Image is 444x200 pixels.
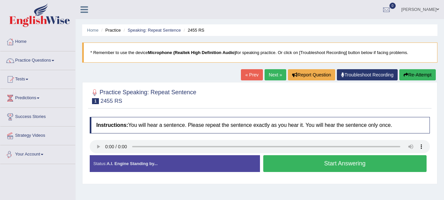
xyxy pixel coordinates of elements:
li: 2455 RS [182,27,204,33]
b: Instructions: [96,122,128,128]
a: Strategy Videos [0,127,75,143]
div: Status: [90,155,260,172]
a: Home [0,33,75,49]
span: 1 [92,98,99,104]
h4: You will hear a sentence. Please repeat the sentence exactly as you hear it. You will hear the se... [90,117,430,133]
a: Tests [0,70,75,87]
button: Start Answering [263,155,427,172]
a: Practice Questions [0,51,75,68]
li: Practice [100,27,121,33]
a: Success Stories [0,108,75,124]
small: 2455 RS [101,98,122,104]
strong: A.I. Engine Standing by... [106,161,157,166]
button: Re-Attempt [399,69,436,80]
a: « Prev [241,69,263,80]
button: Report Question [288,69,335,80]
a: Predictions [0,89,75,105]
a: Home [87,28,99,33]
a: Next » [265,69,286,80]
b: Microphone (Realtek High Definition Audio) [148,50,236,55]
a: Your Account [0,145,75,162]
h2: Practice Speaking: Repeat Sentence [90,88,196,104]
a: Speaking: Repeat Sentence [128,28,181,33]
a: Troubleshoot Recording [337,69,398,80]
blockquote: * Remember to use the device for speaking practice. Or click on [Troubleshoot Recording] button b... [82,43,437,63]
span: 0 [389,3,396,9]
